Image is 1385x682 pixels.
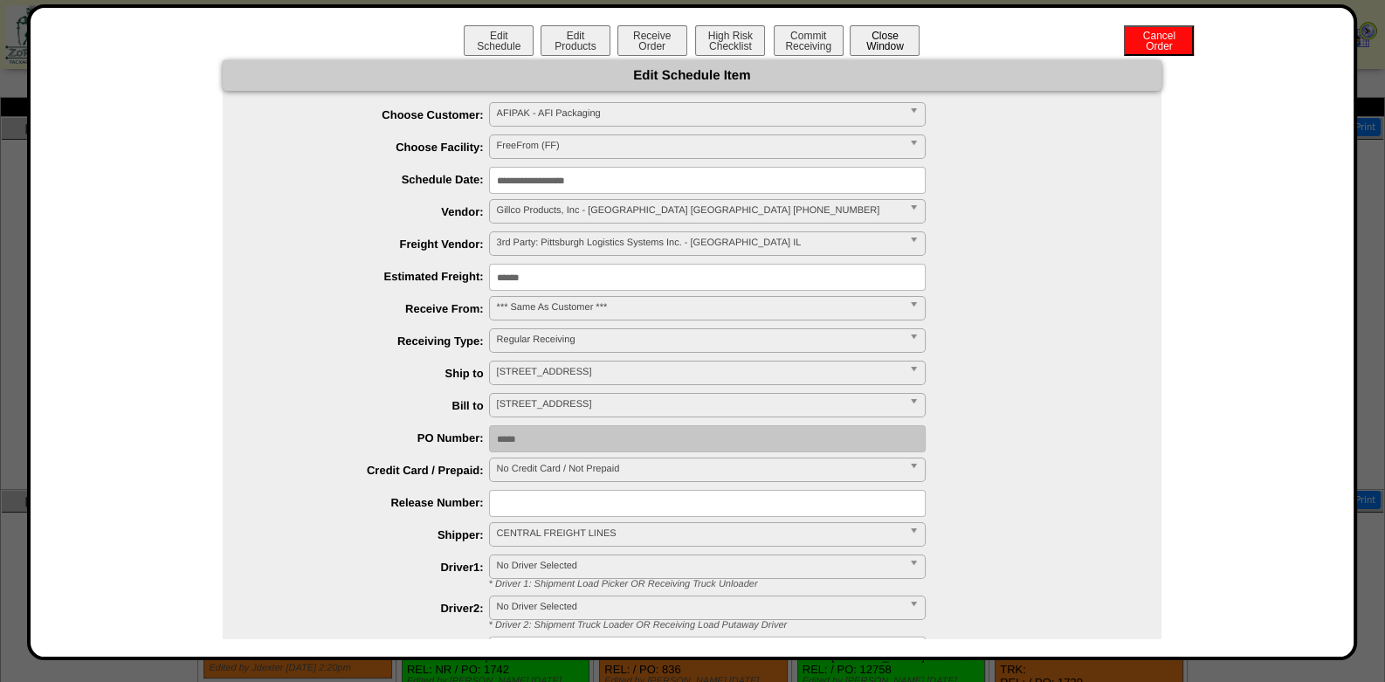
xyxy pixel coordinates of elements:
span: CENTRAL FREIGHT LINES [497,523,902,544]
button: EditProducts [541,25,610,56]
span: [STREET_ADDRESS] [497,394,902,415]
span: FreeFrom (FF) [497,135,902,156]
label: Choose Facility: [258,141,489,154]
a: CloseWindow [848,39,921,52]
button: CommitReceiving [774,25,844,56]
span: AFIPAK - AFI Packaging [497,103,902,124]
button: ReceiveOrder [617,25,687,56]
span: 3rd Party: Pittsburgh Logistics Systems Inc. - [GEOGRAPHIC_DATA] IL [497,232,902,253]
button: High RiskChecklist [695,25,765,56]
div: * Driver 1: Shipment Load Picker OR Receiving Truck Unloader [476,579,1161,589]
label: Schedule Date: [258,173,489,186]
span: Regular Receiving [497,329,902,350]
label: Freight Vendor: [258,238,489,251]
span: [STREET_ADDRESS] [497,362,902,382]
a: High RiskChecklist [693,40,769,52]
label: Receiving Type: [258,334,489,348]
label: Receive From: [258,302,489,315]
div: * Driver 2: Shipment Truck Loader OR Receiving Load Putaway Driver [476,620,1161,630]
span: No Credit Card / Not Prepaid [497,458,902,479]
button: EditSchedule [464,25,534,56]
button: CloseWindow [850,25,920,56]
label: Shipper: [258,528,489,541]
div: Edit Schedule Item [223,60,1161,91]
span: Gillco Products, Inc - [GEOGRAPHIC_DATA] [GEOGRAPHIC_DATA] [PHONE_NUMBER] [497,200,902,221]
span: No Driver Selected [497,555,902,576]
label: Driver2: [258,602,489,615]
label: Vendor: [258,205,489,218]
button: CancelOrder [1124,25,1194,56]
label: Credit Card / Prepaid: [258,464,489,477]
label: Estimated Freight: [258,270,489,283]
label: Bill to [258,399,489,412]
label: Driver1: [258,561,489,574]
label: PO Number: [258,431,489,444]
label: Choose Customer: [258,108,489,121]
label: Release Number: [258,496,489,509]
span: No Driver Selected [497,596,902,617]
label: Ship to [258,367,489,380]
